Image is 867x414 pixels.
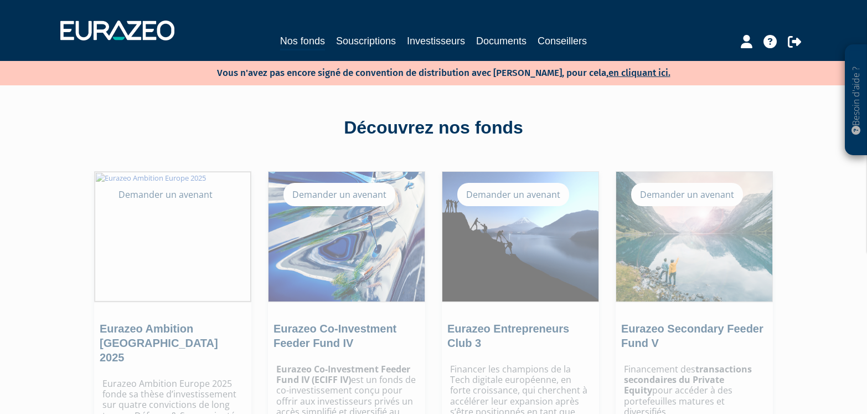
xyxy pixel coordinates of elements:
[447,323,569,349] a: Eurazeo Entrepreneurs Club 3
[276,363,410,386] strong: Eurazeo Co-Investment Feeder Fund IV (ECIFF IV)
[110,183,221,206] div: Demander un avenant
[457,183,569,206] div: Demander un avenant
[283,183,395,206] div: Demander un avenant
[624,363,752,396] strong: transactions secondaires du Private Equity
[442,172,598,301] img: Eurazeo Entrepreneurs Club 3
[476,33,527,49] a: Documents
[118,115,749,141] div: Découvrez nos fonds
[631,183,743,206] div: Demander un avenant
[273,323,396,349] a: Eurazeo Co-Investment Feeder Fund IV
[100,323,218,364] a: Eurazeo Ambition [GEOGRAPHIC_DATA] 2025
[850,50,863,150] p: Besoin d'aide ?
[621,323,763,349] a: Eurazeo Secondary Feeder Fund V
[407,33,465,49] a: Investisseurs
[336,33,396,49] a: Souscriptions
[269,172,425,301] img: Eurazeo Co-Investment Feeder Fund IV
[538,33,587,49] a: Conseillers
[608,67,670,79] a: en cliquant ici.
[280,33,325,50] a: Nos fonds
[95,172,251,301] img: Eurazeo Ambition Europe 2025
[60,21,174,40] img: 1732889491-logotype_eurazeo_blanc_rvb.png
[616,172,772,301] img: Eurazeo Secondary Feeder Fund V
[185,64,670,80] p: Vous n'avez pas encore signé de convention de distribution avec [PERSON_NAME], pour cela,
